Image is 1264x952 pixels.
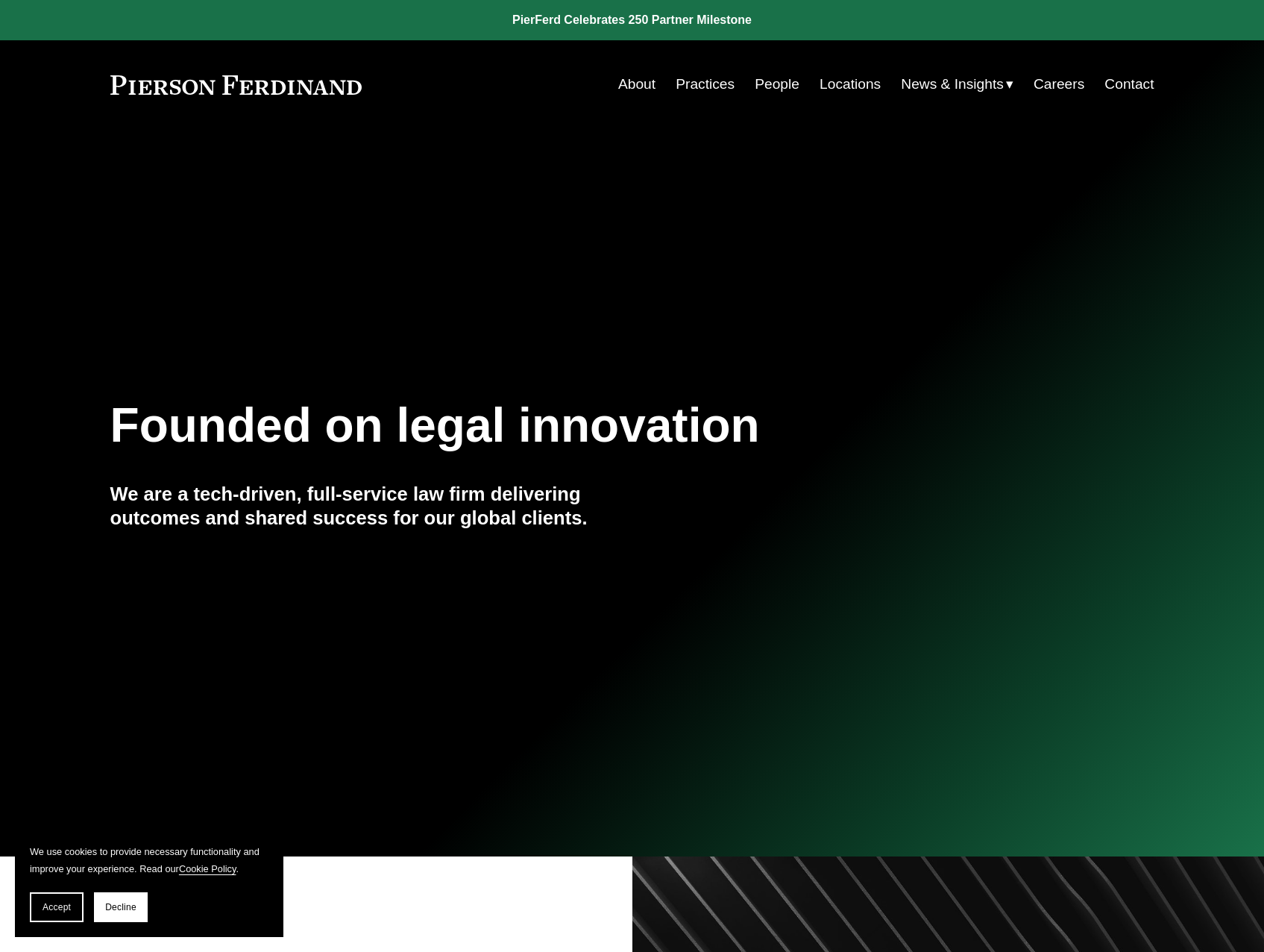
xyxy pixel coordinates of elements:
h1: Founded on legal innovation [110,398,981,453]
p: We use cookies to provide necessary functionality and improve your experience. Read our . [30,843,268,877]
section: Cookie banner [15,828,283,937]
span: Decline [105,902,136,912]
a: Locations [820,70,881,98]
h4: We are a tech-driven, full-service law firm delivering outcomes and shared success for our global... [110,482,632,530]
a: Practices [676,70,735,98]
a: Careers [1034,70,1084,98]
a: Contact [1104,70,1154,98]
span: Accept [43,902,71,912]
a: Cookie Policy [179,863,236,874]
a: About [618,70,655,98]
button: Decline [94,892,148,922]
button: Accept [30,892,84,922]
a: folder dropdown [901,70,1013,98]
span: News & Insights [901,72,1004,98]
a: People [755,70,799,98]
